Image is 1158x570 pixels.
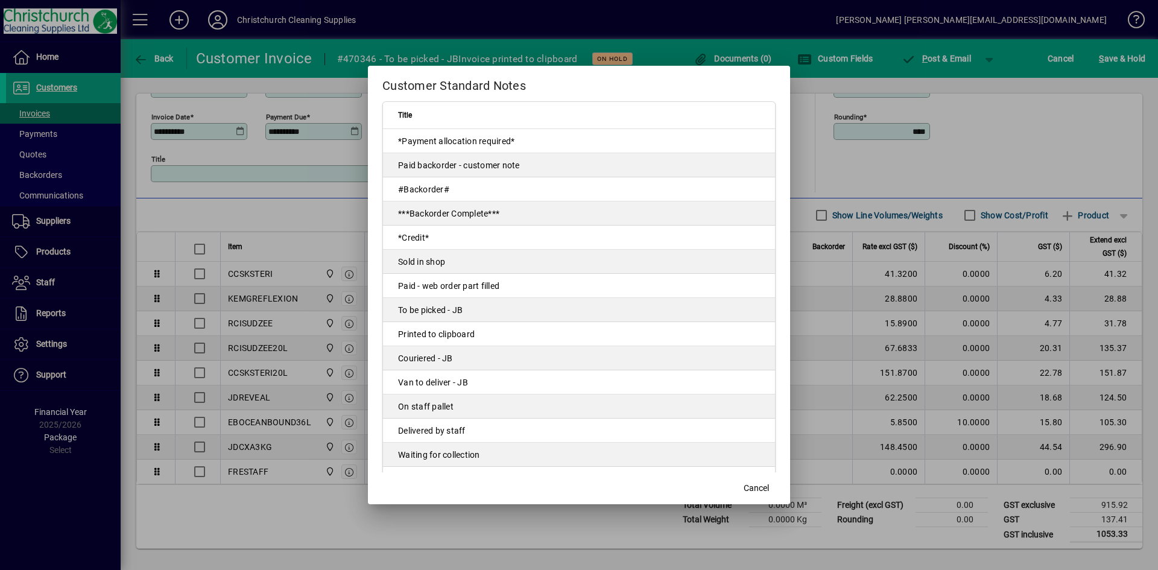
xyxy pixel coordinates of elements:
span: Title [398,109,412,122]
td: Waiting for collection [383,443,775,467]
td: To be picked - [PERSON_NAME] [383,467,775,491]
button: Cancel [737,478,776,499]
td: To be picked - JB [383,298,775,322]
td: Printed to clipboard [383,322,775,346]
td: #Backorder# [383,177,775,201]
td: Van to deliver - JB [383,370,775,394]
td: Sold in shop [383,250,775,274]
td: *Payment allocation required* [383,129,775,153]
td: Couriered - JB [383,346,775,370]
td: Paid backorder - customer note [383,153,775,177]
td: Delivered by staff [383,419,775,443]
span: Cancel [744,482,769,495]
td: Paid - web order part filled [383,274,775,298]
td: On staff pallet [383,394,775,419]
h2: Customer Standard Notes [368,66,790,101]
